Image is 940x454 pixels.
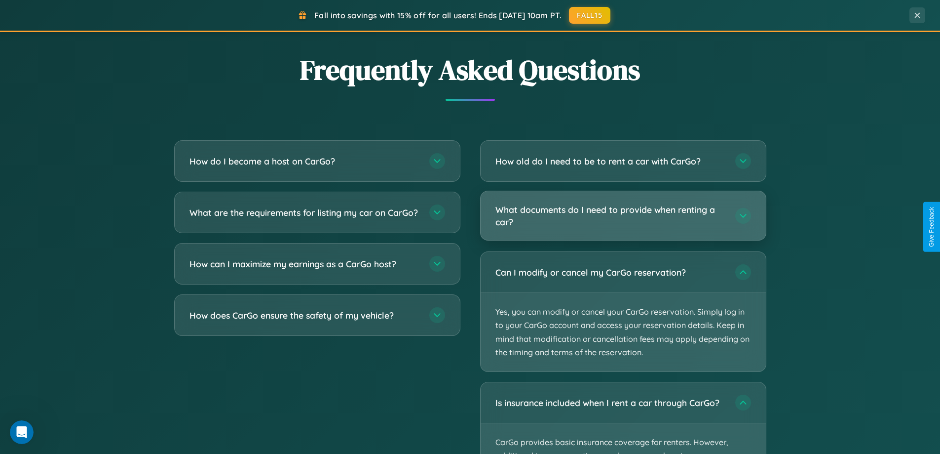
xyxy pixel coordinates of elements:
h3: How old do I need to be to rent a car with CarGo? [495,155,725,167]
button: FALL15 [569,7,610,24]
h3: How do I become a host on CarGo? [189,155,419,167]
p: Yes, you can modify or cancel your CarGo reservation. Simply log in to your CarGo account and acc... [481,293,766,371]
h2: Frequently Asked Questions [174,51,766,89]
iframe: Intercom live chat [10,420,34,444]
span: Fall into savings with 15% off for all users! Ends [DATE] 10am PT. [314,10,562,20]
div: Give Feedback [928,207,935,247]
h3: Can I modify or cancel my CarGo reservation? [495,266,725,279]
h3: How does CarGo ensure the safety of my vehicle? [189,309,419,322]
h3: Is insurance included when I rent a car through CarGo? [495,397,725,409]
h3: How can I maximize my earnings as a CarGo host? [189,258,419,270]
h3: What are the requirements for listing my car on CarGo? [189,206,419,219]
h3: What documents do I need to provide when renting a car? [495,204,725,228]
